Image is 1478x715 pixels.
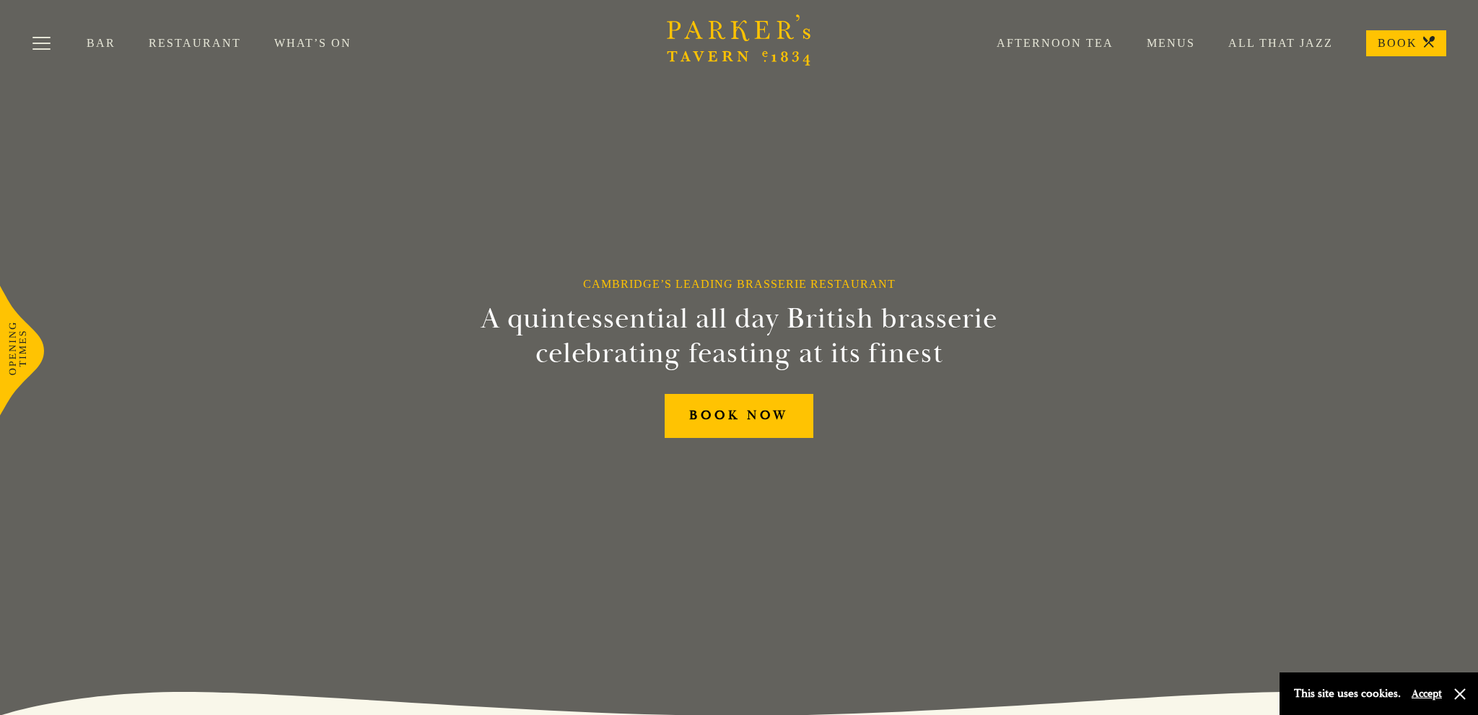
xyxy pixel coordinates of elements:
[1453,687,1467,701] button: Close and accept
[665,394,813,438] a: BOOK NOW
[1294,683,1401,704] p: This site uses cookies.
[410,302,1068,371] h2: A quintessential all day British brasserie celebrating feasting at its finest
[1412,687,1442,701] button: Accept
[583,277,896,291] h1: Cambridge’s Leading Brasserie Restaurant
